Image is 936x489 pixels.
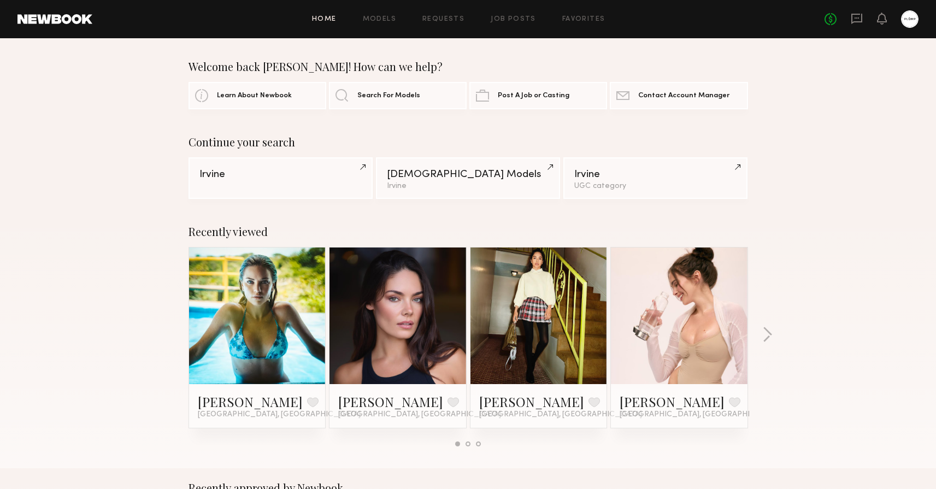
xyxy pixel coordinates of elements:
a: Favorites [562,16,605,23]
div: Welcome back [PERSON_NAME]! How can we help? [189,60,748,73]
a: [DEMOGRAPHIC_DATA] ModelsIrvine [376,157,560,199]
span: [GEOGRAPHIC_DATA], [GEOGRAPHIC_DATA] [479,410,642,419]
span: Post A Job or Casting [498,92,569,99]
a: Search For Models [329,82,467,109]
div: Recently viewed [189,225,748,238]
a: Post A Job or Casting [469,82,607,109]
a: Job Posts [491,16,536,23]
div: Irvine [574,169,737,180]
div: Irvine [199,169,362,180]
a: [PERSON_NAME] [338,393,443,410]
div: Irvine [387,182,549,190]
a: [PERSON_NAME] [620,393,725,410]
a: Home [312,16,337,23]
a: Contact Account Manager [610,82,747,109]
span: [GEOGRAPHIC_DATA], [GEOGRAPHIC_DATA] [338,410,501,419]
div: UGC category [574,182,737,190]
span: Learn About Newbook [217,92,292,99]
a: Models [363,16,396,23]
div: [DEMOGRAPHIC_DATA] Models [387,169,549,180]
a: Requests [422,16,464,23]
a: Learn About Newbook [189,82,326,109]
a: [PERSON_NAME] [479,393,584,410]
a: Irvine [189,157,373,199]
span: Search For Models [357,92,420,99]
span: [GEOGRAPHIC_DATA], [GEOGRAPHIC_DATA] [620,410,782,419]
a: IrvineUGC category [563,157,747,199]
div: Continue your search [189,135,748,149]
a: [PERSON_NAME] [198,393,303,410]
span: Contact Account Manager [638,92,729,99]
span: [GEOGRAPHIC_DATA], [GEOGRAPHIC_DATA] [198,410,361,419]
